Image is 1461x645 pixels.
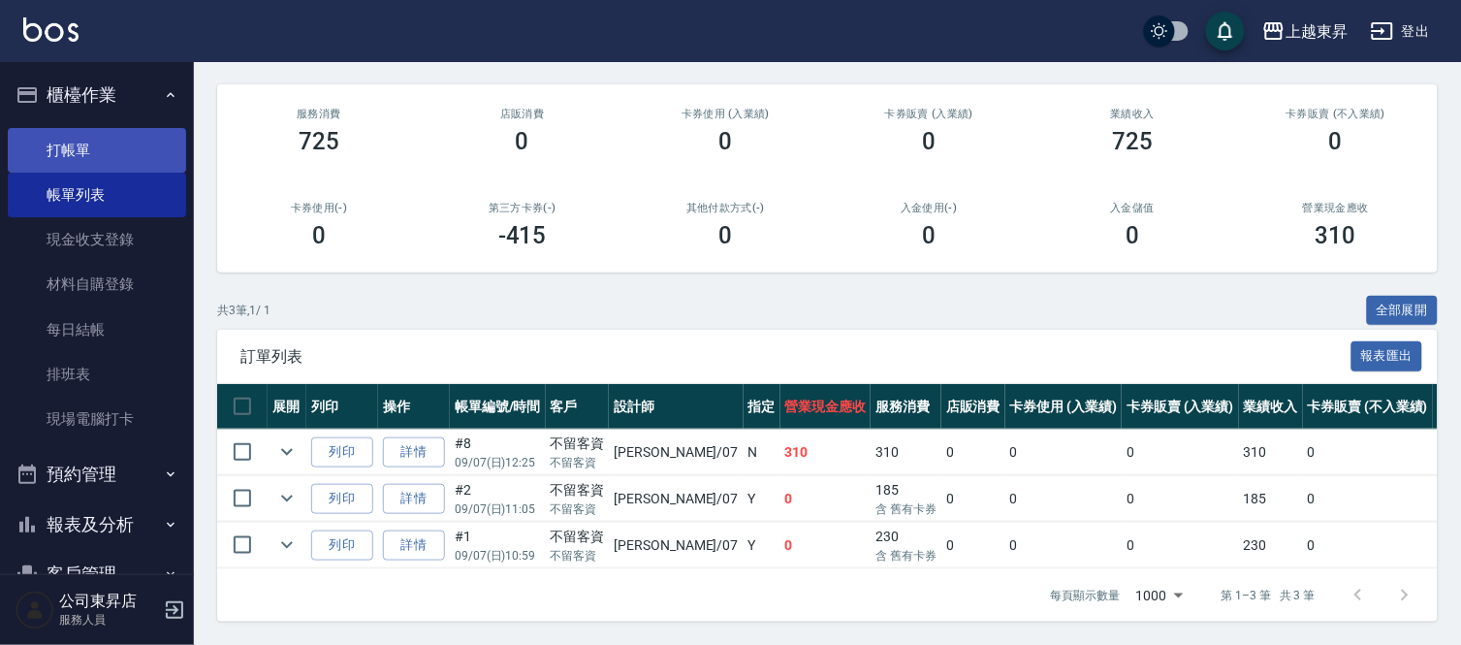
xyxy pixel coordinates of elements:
[780,384,872,430] th: 營業現金應收
[272,437,302,467] button: expand row
[1112,128,1153,155] h3: 725
[719,222,733,249] h3: 0
[455,454,541,471] p: 09/07 (日) 12:25
[1351,341,1423,371] button: 報表匯出
[8,70,186,120] button: 櫃檯作業
[1122,430,1239,475] td: 0
[780,476,872,522] td: 0
[609,523,743,568] td: [PERSON_NAME] /07
[941,384,1005,430] th: 店販消費
[516,128,529,155] h3: 0
[1051,587,1121,604] p: 每頁顯示數量
[1257,202,1414,214] h2: 營業現金應收
[378,384,450,430] th: 操作
[609,476,743,522] td: [PERSON_NAME] /07
[1363,14,1438,49] button: 登出
[941,476,1005,522] td: 0
[551,527,605,547] div: 不留客資
[1005,430,1123,475] td: 0
[1255,12,1355,51] button: 上越東昇
[1054,108,1211,120] h2: 業績收入
[1239,384,1303,430] th: 業績收入
[1126,222,1139,249] h3: 0
[23,17,79,42] img: Logo
[1303,430,1433,475] td: 0
[455,547,541,564] p: 09/07 (日) 10:59
[383,437,445,468] a: 詳情
[450,430,546,475] td: #8
[609,430,743,475] td: [PERSON_NAME] /07
[8,307,186,352] a: 每日結帳
[8,397,186,441] a: 現場電腦打卡
[1303,523,1433,568] td: 0
[1222,587,1316,604] p: 第 1–3 筆 共 3 筆
[8,173,186,217] a: 帳單列表
[1286,19,1348,44] div: 上越東昇
[871,384,941,430] th: 服務消費
[444,202,601,214] h2: 第三方卡券(-)
[8,549,186,599] button: 客戶管理
[551,480,605,500] div: 不留客資
[1005,476,1123,522] td: 0
[1005,523,1123,568] td: 0
[311,484,373,514] button: 列印
[1239,476,1303,522] td: 185
[719,128,733,155] h3: 0
[8,262,186,306] a: 材料自購登錄
[941,523,1005,568] td: 0
[306,384,378,430] th: 列印
[648,202,805,214] h2: 其他付款方式(-)
[875,500,937,518] p: 含 舊有卡券
[1329,128,1343,155] h3: 0
[922,128,936,155] h3: 0
[450,384,546,430] th: 帳單編號/時間
[311,437,373,468] button: 列印
[299,128,339,155] h3: 725
[8,128,186,173] a: 打帳單
[875,547,937,564] p: 含 舊有卡券
[8,352,186,397] a: 排班表
[240,202,397,214] h2: 卡券使用(-)
[744,430,780,475] td: N
[1122,476,1239,522] td: 0
[551,500,605,518] p: 不留客資
[1122,523,1239,568] td: 0
[1351,346,1423,365] a: 報表匯出
[871,476,941,522] td: 185
[59,611,158,629] p: 服務人員
[383,484,445,514] a: 詳情
[1303,476,1433,522] td: 0
[922,222,936,249] h3: 0
[240,347,1351,367] span: 訂單列表
[217,302,270,319] p: 共 3 筆, 1 / 1
[609,384,743,430] th: 設計師
[871,523,941,568] td: 230
[546,384,610,430] th: 客戶
[744,476,780,522] td: Y
[312,222,326,249] h3: 0
[1206,12,1245,50] button: save
[941,430,1005,475] td: 0
[744,384,780,430] th: 指定
[1316,222,1356,249] h3: 310
[1367,296,1439,326] button: 全部展開
[780,430,872,475] td: 310
[311,531,373,561] button: 列印
[444,108,601,120] h2: 店販消費
[1005,384,1123,430] th: 卡券使用 (入業績)
[268,384,306,430] th: 展開
[240,108,397,120] h3: 服務消費
[272,484,302,513] button: expand row
[16,591,54,629] img: Person
[1122,384,1239,430] th: 卡券販賣 (入業績)
[272,531,302,560] button: expand row
[780,523,872,568] td: 0
[744,523,780,568] td: Y
[498,222,547,249] h3: -415
[1239,523,1303,568] td: 230
[648,108,805,120] h2: 卡券使用 (入業績)
[383,531,445,561] a: 詳情
[450,523,546,568] td: #1
[850,202,1007,214] h2: 入金使用(-)
[551,434,605,454] div: 不留客資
